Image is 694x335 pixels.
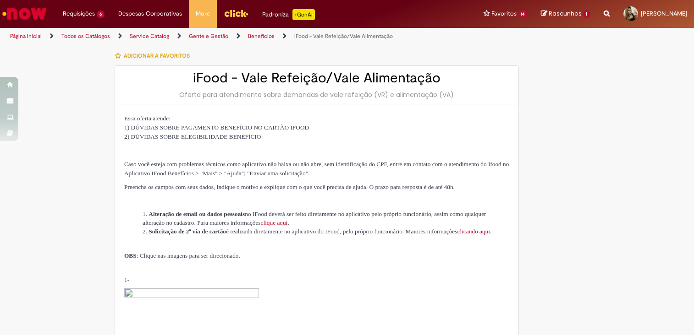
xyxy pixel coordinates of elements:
span: 6 [97,11,105,18]
ul: Trilhas de página [7,28,456,45]
span: 14 [518,11,528,18]
a: Link clicando aqui [457,228,490,235]
div: Padroniza [262,9,315,20]
span: 1 [583,10,590,18]
span: Requisições [63,9,95,18]
a: Todos os Catálogos [61,32,110,40]
a: Rascunhos [541,10,590,18]
span: Rascunhos [549,9,582,18]
img: ServiceNow [1,5,48,23]
span: Favoritos [491,9,517,18]
span: 1- [124,276,129,283]
span: Adicionar a Favoritos [124,52,190,59]
button: Adicionar a Favoritos [115,46,195,65]
span: [PERSON_NAME] [641,10,687,17]
span: Despesas Corporativas [118,9,182,18]
div: Oferta para atendimento sobre demandas de vale refeição (VR) e alimentação (VA) [124,90,509,99]
strong: Alteração de email ou dados pessoais [149,211,245,217]
span: More [196,9,210,18]
strong: Solicitação de 2ª via de cartão [149,228,226,235]
span: 2) DÚVIDAS SOBRE ELEGIBILIDADE BENEFÍCIO [124,133,261,140]
a: Benefícios [248,32,275,40]
a: Link clique aqui [261,219,288,226]
span: Caso você esteja com problemas técnicos como aplicativo não baixa ou não abre, sem identificação ... [124,161,509,177]
a: Gente e Gestão [189,32,228,40]
span: : Clique nas imagens para ser direcionado. [124,252,240,259]
a: Página inicial [10,32,42,40]
span: 1) DÚVIDAS SOBRE PAGAMENTO BENEFÍCIO NO CARTÃO IFOOD [124,124,309,131]
a: Service Catalog [130,32,169,40]
li: no IFood deverá ser feito diretamente no aplicativo pelo próprio funcionário, assim como qualquer... [143,210,509,227]
p: +GenAi [292,9,315,20]
img: click_logo_yellow_360x200.png [224,6,248,20]
span: Essa oferta atende: [124,115,171,122]
span: Preencha os campos com seus dados, indique o motivo e explique com o que você precisa de ajuda. O... [124,184,455,190]
h2: iFood - Vale Refeição/Vale Alimentação [124,70,509,86]
strong: OBS [124,252,137,259]
a: iFood - Vale Refeição/Vale Alimentação [294,32,393,40]
li: é realizada diretamente no aplicativo do IFood, pelo próprio funcionário. Maiores informações . [143,227,509,236]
